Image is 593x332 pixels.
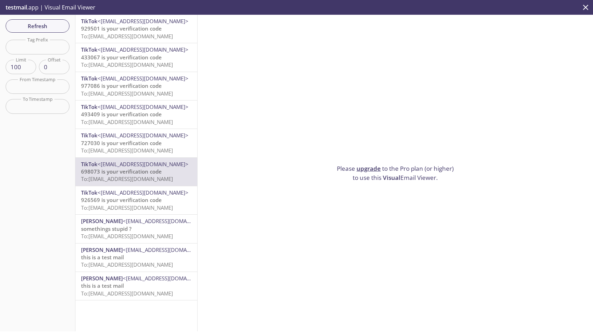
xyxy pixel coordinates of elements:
[98,46,188,53] span: <[EMAIL_ADDRESS][DOMAIN_NAME]>
[81,246,123,253] span: [PERSON_NAME]
[383,174,400,182] span: Visual
[81,139,162,147] span: 727030 is your verification code
[81,175,173,182] span: To: [EMAIL_ADDRESS][DOMAIN_NAME]
[81,18,98,25] span: TikTok
[81,33,173,40] span: To: [EMAIL_ADDRESS][DOMAIN_NAME]
[81,25,162,32] span: 929501 is your verification code
[75,72,197,100] div: TikTok<[EMAIL_ADDRESS][DOMAIN_NAME]>977086 is your verification codeTo:[EMAIL_ADDRESS][DOMAIN_NAME]
[81,132,98,139] span: TikTok
[75,43,197,71] div: TikTok<[EMAIL_ADDRESS][DOMAIN_NAME]>433067 is your verification codeTo:[EMAIL_ADDRESS][DOMAIN_NAME]
[81,217,123,224] span: [PERSON_NAME]
[81,168,162,175] span: 698073 is your verification code
[75,129,197,157] div: TikTok<[EMAIL_ADDRESS][DOMAIN_NAME]>727030 is your verification codeTo:[EMAIL_ADDRESS][DOMAIN_NAME]
[75,15,197,43] div: TikTok<[EMAIL_ADDRESS][DOMAIN_NAME]>929501 is your verification codeTo:[EMAIL_ADDRESS][DOMAIN_NAME]
[81,282,124,289] span: this is a test mail
[75,15,197,300] nav: emails
[81,61,173,68] span: To: [EMAIL_ADDRESS][DOMAIN_NAME]
[75,100,197,129] div: TikTok<[EMAIL_ADDRESS][DOMAIN_NAME]>493409 is your verification codeTo:[EMAIL_ADDRESS][DOMAIN_NAME]
[81,261,173,268] span: To: [EMAIL_ADDRESS][DOMAIN_NAME]
[81,90,173,97] span: To: [EMAIL_ADDRESS][DOMAIN_NAME]
[81,118,173,125] span: To: [EMAIL_ADDRESS][DOMAIN_NAME]
[81,225,132,232] span: somethings stupid ?
[11,21,64,31] span: Refresh
[6,4,27,11] span: testmail
[81,82,162,89] span: 977086 is your verification code
[81,46,98,53] span: TikTok
[81,204,173,211] span: To: [EMAIL_ADDRESS][DOMAIN_NAME]
[98,161,188,168] span: <[EMAIL_ADDRESS][DOMAIN_NAME]>
[123,275,214,282] span: <[EMAIL_ADDRESS][DOMAIN_NAME]>
[81,196,162,203] span: 926569 is your verification code
[98,189,188,196] span: <[EMAIL_ADDRESS][DOMAIN_NAME]>
[81,254,124,261] span: this is a test mail
[98,103,188,110] span: <[EMAIL_ADDRESS][DOMAIN_NAME]>
[75,243,197,272] div: [PERSON_NAME]<[EMAIL_ADDRESS][DOMAIN_NAME]>this is a test mailTo:[EMAIL_ADDRESS][DOMAIN_NAME]
[75,158,197,186] div: TikTok<[EMAIL_ADDRESS][DOMAIN_NAME]>698073 is your verification codeTo:[EMAIL_ADDRESS][DOMAIN_NAME]
[81,103,98,110] span: TikTok
[75,186,197,214] div: TikTok<[EMAIL_ADDRESS][DOMAIN_NAME]>926569 is your verification codeTo:[EMAIL_ADDRESS][DOMAIN_NAME]
[98,75,188,82] span: <[EMAIL_ADDRESS][DOMAIN_NAME]>
[123,217,214,224] span: <[EMAIL_ADDRESS][DOMAIN_NAME]>
[81,290,173,297] span: To: [EMAIL_ADDRESS][DOMAIN_NAME]
[75,215,197,243] div: [PERSON_NAME]<[EMAIL_ADDRESS][DOMAIN_NAME]>somethings stupid ?To:[EMAIL_ADDRESS][DOMAIN_NAME]
[81,54,162,61] span: 433067 is your verification code
[98,132,188,139] span: <[EMAIL_ADDRESS][DOMAIN_NAME]>
[334,164,457,182] p: Please to the Pro plan (or higher) to use this Email Viewer.
[81,275,123,282] span: [PERSON_NAME]
[6,19,69,33] button: Refresh
[75,272,197,300] div: [PERSON_NAME]<[EMAIL_ADDRESS][DOMAIN_NAME]>this is a test mailTo:[EMAIL_ADDRESS][DOMAIN_NAME]
[81,233,173,240] span: To: [EMAIL_ADDRESS][DOMAIN_NAME]
[81,111,162,118] span: 493409 is your verification code
[81,75,98,82] span: TikTok
[81,161,98,168] span: TikTok
[81,189,98,196] span: TikTok
[357,164,381,172] a: upgrade
[81,147,173,154] span: To: [EMAIL_ADDRESS][DOMAIN_NAME]
[123,246,214,253] span: <[EMAIL_ADDRESS][DOMAIN_NAME]>
[98,18,188,25] span: <[EMAIL_ADDRESS][DOMAIN_NAME]>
